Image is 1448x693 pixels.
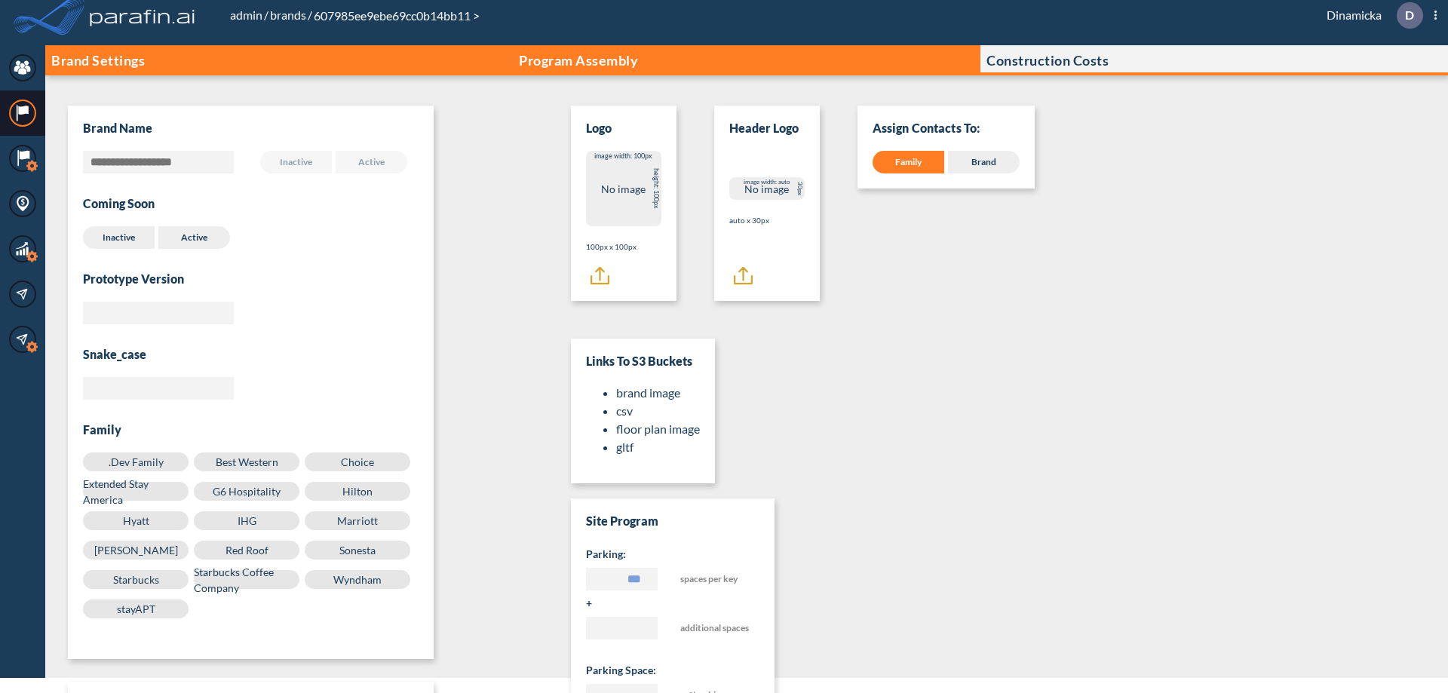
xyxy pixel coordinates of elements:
div: Brand [948,151,1020,173]
h5: Parking space: [586,663,759,678]
p: Construction Costs [986,53,1109,68]
label: Marriott [305,511,410,530]
div: No image [729,177,805,200]
p: Program Assembly [519,53,638,68]
label: Best Western [194,452,299,471]
h5: + [586,596,759,611]
label: Starbucks Coffee Company [194,570,299,589]
label: Extended Stay America [83,482,189,501]
h3: snake_case [83,347,419,362]
p: auto x 30px [729,215,805,226]
label: Active [158,226,230,249]
label: Inactive [260,151,332,173]
h5: Parking: [586,547,759,562]
button: Program Assembly [513,45,980,75]
label: G6 Hospitality [194,482,299,501]
button: Brand Settings [45,45,513,75]
a: csv [616,403,633,418]
h3: Brand Name [83,121,152,136]
div: Family [873,151,944,173]
label: Inactive [83,226,155,249]
a: admin [229,8,264,22]
label: [PERSON_NAME] [83,541,189,560]
p: D [1405,8,1414,22]
label: Sonesta [305,541,410,560]
a: floor plan image [616,422,700,436]
span: additional spaces [680,617,752,645]
h3: Family [83,422,419,437]
a: brand image [616,385,680,400]
span: 607985ee9ebe69cc0b14bb11 > [312,8,481,23]
label: Red Roof [194,541,299,560]
h3: Site Program [586,514,759,529]
h3: Prototype Version [83,271,419,287]
label: Choice [305,452,410,471]
a: gltf [616,440,633,454]
label: Hilton [305,482,410,501]
h3: Links to S3 Buckets [586,354,700,369]
p: 100px x 100px [586,241,661,253]
p: Assign Contacts To: [873,121,1020,136]
label: Starbucks [83,570,189,589]
a: brands [268,8,308,22]
div: No image [586,151,661,226]
label: .Dev Family [83,452,189,471]
label: Wyndham [305,570,410,589]
p: Brand Settings [51,53,145,68]
div: Dinamicka [1304,2,1437,29]
label: stayAPT [83,599,189,618]
li: / [268,6,312,24]
h3: Coming Soon [83,196,155,211]
button: Construction Costs [980,45,1448,75]
label: Active [336,151,407,173]
h3: Logo [586,121,612,136]
span: spaces per key [680,568,752,596]
h3: Header Logo [729,121,799,136]
label: Hyatt [83,511,189,530]
label: IHG [194,511,299,530]
li: / [229,6,268,24]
